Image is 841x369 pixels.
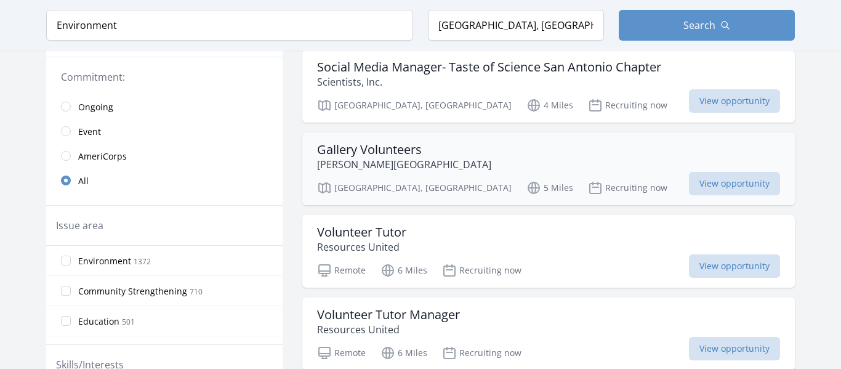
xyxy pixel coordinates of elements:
[317,60,661,75] h3: Social Media Manager- Taste of Science San Antonio Chapter
[46,168,283,193] a: All
[317,307,460,322] h3: Volunteer Tutor Manager
[526,98,573,113] p: 4 Miles
[317,98,512,113] p: [GEOGRAPHIC_DATA], [GEOGRAPHIC_DATA]
[689,254,780,278] span: View opportunity
[317,142,491,157] h3: Gallery Volunteers
[78,101,113,113] span: Ongoing
[442,263,521,278] p: Recruiting now
[78,285,187,298] span: Community Strengthening
[46,94,283,119] a: Ongoing
[317,225,406,240] h3: Volunteer Tutor
[442,346,521,360] p: Recruiting now
[56,218,103,233] legend: Issue area
[190,286,203,297] span: 710
[526,180,573,195] p: 5 Miles
[78,175,89,187] span: All
[302,215,795,288] a: Volunteer Tutor Resources United Remote 6 Miles Recruiting now View opportunity
[619,10,795,41] button: Search
[78,150,127,163] span: AmeriCorps
[46,119,283,144] a: Event
[689,172,780,195] span: View opportunity
[317,263,366,278] p: Remote
[61,256,71,266] input: Environment 1372
[317,75,661,89] p: Scientists, Inc.
[588,98,667,113] p: Recruiting now
[61,70,268,84] legend: Commitment:
[78,315,119,328] span: Education
[588,180,667,195] p: Recruiting now
[380,346,427,360] p: 6 Miles
[317,180,512,195] p: [GEOGRAPHIC_DATA], [GEOGRAPHIC_DATA]
[46,10,413,41] input: Keyword
[428,10,604,41] input: Location
[134,256,151,267] span: 1372
[302,132,795,205] a: Gallery Volunteers [PERSON_NAME][GEOGRAPHIC_DATA] [GEOGRAPHIC_DATA], [GEOGRAPHIC_DATA] 5 Miles Re...
[689,89,780,113] span: View opportunity
[78,255,131,267] span: Environment
[317,240,406,254] p: Resources United
[317,157,491,172] p: [PERSON_NAME][GEOGRAPHIC_DATA]
[46,144,283,168] a: AmeriCorps
[61,316,71,326] input: Education 501
[689,337,780,360] span: View opportunity
[302,50,795,123] a: Social Media Manager- Taste of Science San Antonio Chapter Scientists, Inc. [GEOGRAPHIC_DATA], [G...
[317,322,460,337] p: Resources United
[61,286,71,296] input: Community Strengthening 710
[122,317,135,327] span: 501
[317,346,366,360] p: Remote
[380,263,427,278] p: 6 Miles
[78,126,101,138] span: Event
[683,18,715,33] span: Search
